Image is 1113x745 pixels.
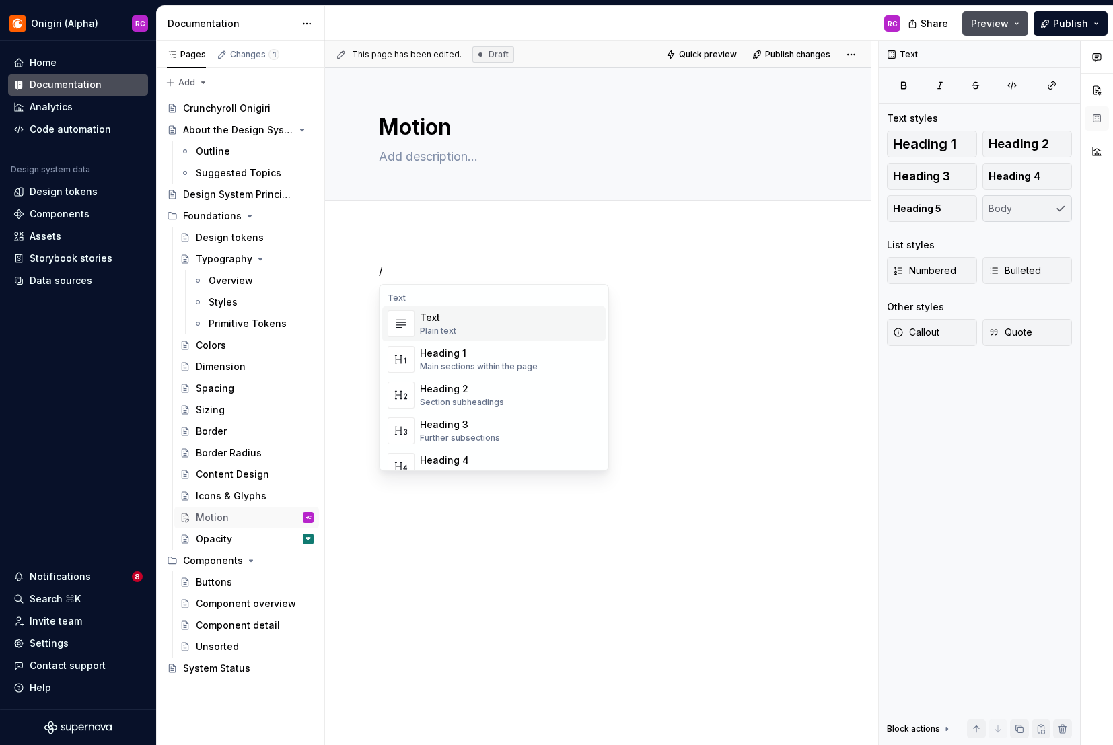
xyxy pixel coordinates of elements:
[30,592,81,606] div: Search ⌘K
[765,49,830,60] span: Publish changes
[8,225,148,247] a: Assets
[196,618,280,632] div: Component detail
[196,360,246,374] div: Dimension
[30,185,98,199] div: Design tokens
[30,122,111,136] div: Code automation
[44,721,112,734] svg: Supernova Logo
[174,162,319,184] a: Suggested Topics
[174,421,319,442] a: Border
[893,202,941,215] span: Heading 5
[8,181,148,203] a: Design tokens
[662,45,743,64] button: Quick preview
[174,614,319,636] a: Component detail
[183,554,243,567] div: Components
[161,205,319,227] div: Foundations
[306,532,311,546] div: RF
[196,425,227,438] div: Border
[187,291,319,313] a: Styles
[893,264,956,277] span: Numbered
[174,248,319,270] a: Typography
[893,170,950,183] span: Heading 3
[174,593,319,614] a: Component overview
[30,207,89,221] div: Components
[376,111,815,143] textarea: Motion
[679,49,737,60] span: Quick preview
[11,164,90,175] div: Design system data
[183,662,250,675] div: System Status
[30,100,73,114] div: Analytics
[30,252,112,265] div: Storybook stories
[901,11,957,36] button: Share
[209,295,238,309] div: Styles
[8,270,148,291] a: Data sources
[893,326,939,339] span: Callout
[30,681,51,695] div: Help
[174,141,319,162] a: Outline
[174,334,319,356] a: Colors
[30,78,102,92] div: Documentation
[352,49,462,60] span: This page has been edited.
[178,77,195,88] span: Add
[161,73,212,92] button: Add
[161,98,319,119] a: Crunchyroll Onigiri
[30,614,82,628] div: Invite team
[187,313,319,334] a: Primitive Tokens
[268,49,279,60] span: 1
[989,137,1049,151] span: Heading 2
[8,677,148,699] button: Help
[887,319,977,346] button: Callout
[887,719,952,738] div: Block actions
[921,17,948,30] span: Share
[8,118,148,140] a: Code automation
[971,17,1009,30] span: Preview
[196,532,232,546] div: Opacity
[887,112,938,125] div: Text styles
[982,131,1073,157] button: Heading 2
[174,356,319,378] a: Dimension
[887,163,977,190] button: Heading 3
[30,274,92,287] div: Data sources
[196,252,252,266] div: Typography
[30,56,57,69] div: Home
[183,209,242,223] div: Foundations
[989,170,1040,183] span: Heading 4
[168,17,295,30] div: Documentation
[887,300,944,314] div: Other styles
[196,382,234,395] div: Spacing
[1034,11,1108,36] button: Publish
[30,229,61,243] div: Assets
[887,257,977,284] button: Numbered
[196,446,262,460] div: Border Radius
[8,566,148,588] button: Notifications8
[196,597,296,610] div: Component overview
[9,15,26,32] img: 25dd04c0-9bb6-47b6-936d-a9571240c086.png
[174,507,319,528] a: MotionRC
[379,264,383,277] span: /
[196,511,229,524] div: Motion
[8,610,148,632] a: Invite team
[174,464,319,485] a: Content Design
[174,571,319,593] a: Buttons
[887,723,940,734] div: Block actions
[30,637,69,650] div: Settings
[174,636,319,658] a: Unsorted
[209,317,287,330] div: Primitive Tokens
[196,489,266,503] div: Icons & Glyphs
[135,18,145,29] div: RC
[196,640,239,653] div: Unsorted
[167,49,206,60] div: Pages
[196,145,230,158] div: Outline
[982,163,1073,190] button: Heading 4
[982,257,1073,284] button: Bulleted
[161,184,319,205] a: Design System Principles
[183,188,294,201] div: Design System Principles
[989,326,1032,339] span: Quote
[893,137,956,151] span: Heading 1
[8,96,148,118] a: Analytics
[1053,17,1088,30] span: Publish
[489,49,509,60] span: Draft
[748,45,836,64] button: Publish changes
[132,571,143,582] span: 8
[161,119,319,141] a: About the Design System
[962,11,1028,36] button: Preview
